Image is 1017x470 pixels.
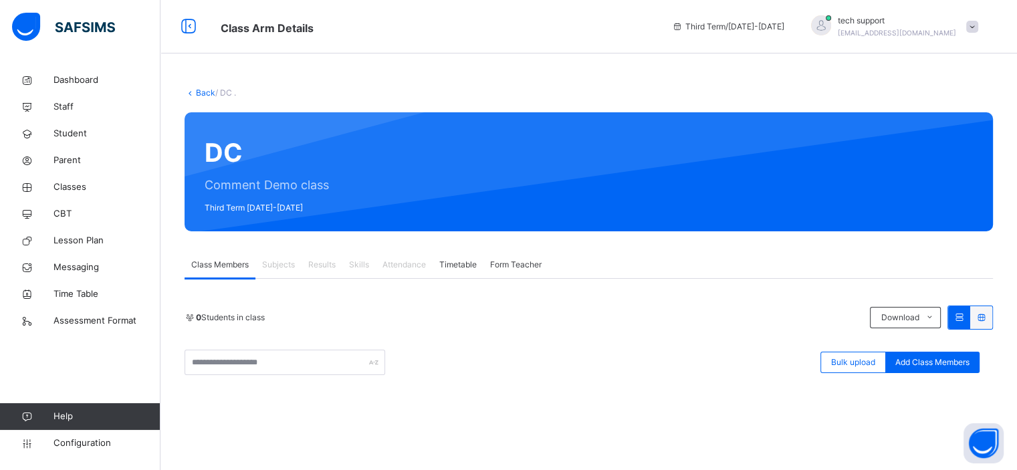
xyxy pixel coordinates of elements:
span: tech support [838,15,956,27]
span: [EMAIL_ADDRESS][DOMAIN_NAME] [838,29,956,37]
span: Attendance [382,259,426,271]
a: Back [196,88,215,98]
b: 0 [196,312,201,322]
span: Download [881,312,919,324]
span: Classes [53,181,160,194]
span: Add Class Members [895,356,970,368]
span: Timetable [439,259,477,271]
span: Student [53,127,160,140]
span: Messaging [53,261,160,274]
span: Configuration [53,437,160,450]
span: Students in class [196,312,265,324]
span: Parent [53,154,160,167]
span: Subjects [262,259,295,271]
span: Time Table [53,287,160,301]
span: Skills [349,259,369,271]
span: Form Teacher [490,259,542,271]
span: Results [308,259,336,271]
span: Lesson Plan [53,234,160,247]
span: Class Members [191,259,249,271]
span: Assessment Format [53,314,160,328]
span: Help [53,410,160,423]
span: Bulk upload [831,356,875,368]
span: Staff [53,100,160,114]
img: safsims [12,13,115,41]
span: CBT [53,207,160,221]
span: session/term information [672,21,784,33]
span: / DC . [215,88,236,98]
span: Class Arm Details [221,21,314,35]
span: Dashboard [53,74,160,87]
div: techsupport [798,15,985,39]
button: Open asap [964,423,1004,463]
